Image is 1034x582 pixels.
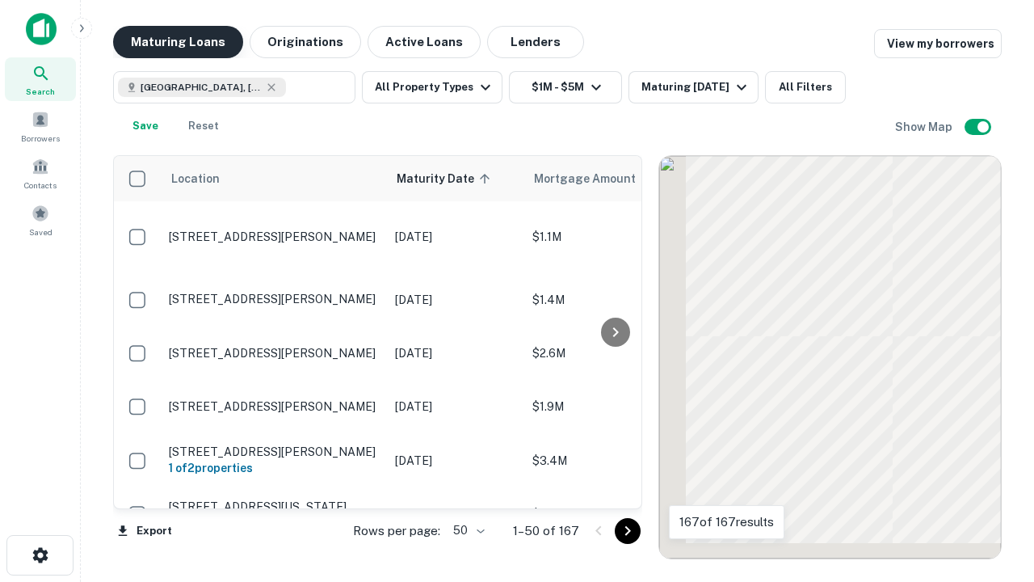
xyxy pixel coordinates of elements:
h6: 1 of 2 properties [169,459,379,477]
button: Export [113,519,176,543]
p: 1–50 of 167 [513,521,579,541]
p: [DATE] [395,228,516,246]
div: 0 0 [659,156,1001,559]
a: Search [5,57,76,101]
iframe: Chat Widget [953,453,1034,530]
button: All Filters [765,71,846,103]
button: All Property Types [362,71,502,103]
button: Go to next page [615,518,641,544]
button: Maturing [DATE] [628,71,759,103]
p: [DATE] [395,291,516,309]
p: $3.4M [532,452,694,470]
p: [STREET_ADDRESS][PERSON_NAME] [169,445,379,459]
p: $2.6M [532,344,694,362]
a: Contacts [5,151,76,195]
p: [DATE] [395,505,516,523]
p: $1.1M [532,228,694,246]
span: Maturity Date [397,169,495,188]
button: Maturing Loans [113,26,243,58]
p: $1.4M [532,291,694,309]
span: Saved [29,226,53,238]
button: Reset [178,110,229,142]
button: Originations [250,26,361,58]
p: [STREET_ADDRESS][PERSON_NAME] [169,399,379,414]
span: Contacts [24,179,57,192]
p: Rows per page: [353,521,440,541]
span: Borrowers [21,132,60,145]
a: Borrowers [5,104,76,148]
span: Location [170,169,220,188]
h6: Show Map [895,118,955,136]
a: Saved [5,198,76,242]
span: [GEOGRAPHIC_DATA], [GEOGRAPHIC_DATA], [GEOGRAPHIC_DATA] [141,80,262,95]
p: [STREET_ADDRESS][PERSON_NAME] [169,346,379,361]
p: [STREET_ADDRESS][US_STATE][PERSON_NAME] [169,500,379,529]
button: Active Loans [368,26,481,58]
img: capitalize-icon.png [26,13,57,45]
span: Search [26,85,55,98]
span: Mortgage Amount [534,169,657,188]
p: $1.9M [532,398,694,415]
p: [DATE] [395,452,516,470]
p: [DATE] [395,398,516,415]
p: $1.5M [532,505,694,523]
p: [STREET_ADDRESS][PERSON_NAME] [169,292,379,306]
th: Maturity Date [387,156,524,201]
a: View my borrowers [874,29,1002,58]
button: Lenders [487,26,584,58]
button: Save your search to get updates of matches that match your search criteria. [120,110,171,142]
div: 50 [447,519,487,542]
p: [STREET_ADDRESS][PERSON_NAME] [169,230,379,244]
th: Mortgage Amount [524,156,702,201]
div: Maturing [DATE] [641,78,751,97]
p: [DATE] [395,344,516,362]
th: Location [161,156,387,201]
button: $1M - $5M [509,71,622,103]
p: 167 of 167 results [679,512,774,532]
